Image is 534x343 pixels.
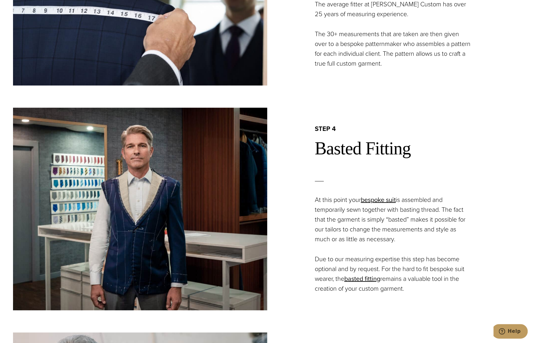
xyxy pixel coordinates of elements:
iframe: Opens a widget where you can chat to one of our agents [493,324,528,340]
a: basted fitting [344,274,380,283]
h2: Basted Fitting [315,138,521,159]
p: At this point your is assembled and temporarily sewn together with basting thread. The fact that ... [315,195,472,244]
p: The 30+ measurements that are taken are then given over to a bespoke patternmaker who assembles a... [315,29,472,68]
img: A model shows how Alan David suits are constructed. [13,108,267,311]
p: Due to our measuring expertise this step has become optional and by request. For the hard to fit ... [315,254,472,294]
h2: step 4 [315,125,521,133]
a: bespoke suit [361,195,396,204]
